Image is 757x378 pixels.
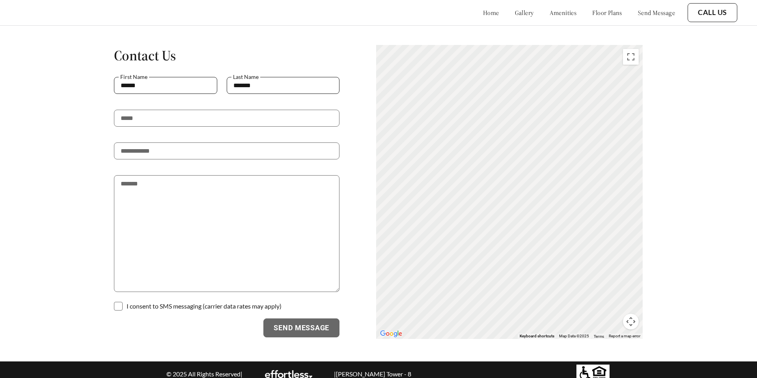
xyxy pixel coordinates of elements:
[162,370,246,378] p: © 2025 All Rights Reserved |
[638,9,675,17] a: send message
[378,329,404,339] a: Open this area in Google Maps (opens a new window)
[688,3,737,22] button: Call Us
[623,49,639,65] button: Toggle fullscreen view
[515,9,534,17] a: gallery
[378,329,404,339] img: Google
[623,314,639,329] button: Map camera controls
[265,370,312,378] img: EA Logo
[330,370,414,378] p: | [PERSON_NAME] Tower - 8
[592,9,622,17] a: floor plans
[263,318,339,337] button: Send Message
[594,334,604,339] a: Terms (opens in new tab)
[520,333,554,339] button: Keyboard shortcuts
[114,47,339,64] h1: Contact Us
[550,9,577,17] a: amenities
[698,8,727,17] a: Call Us
[559,334,589,338] span: Map Data ©2025
[609,334,640,338] a: Report a map error
[483,9,499,17] a: home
